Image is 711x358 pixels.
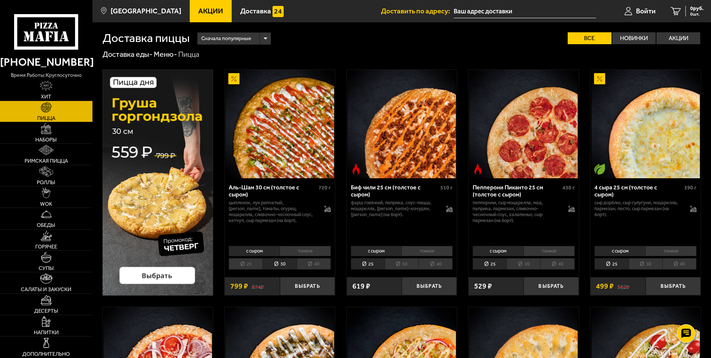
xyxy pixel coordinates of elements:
[562,185,575,191] span: 430 г
[102,32,190,44] h1: Доставка пиццы
[319,185,331,191] span: 720 г
[540,258,574,270] li: 40
[154,50,177,59] a: Меню-
[473,246,524,256] li: с сыром
[591,70,700,178] img: 4 сыра 25 см (толстое с сыром)
[37,115,55,121] span: Пицца
[636,7,656,14] span: Войти
[280,277,335,295] button: Выбрать
[229,258,262,270] li: 25
[273,6,284,17] img: 15daf4d41897b9f0e9f617042186c801.svg
[40,201,52,206] span: WOK
[385,258,418,270] li: 30
[178,50,199,59] div: Пицца
[21,287,71,292] span: Салаты и закуски
[594,184,682,198] div: 4 сыра 25 см (толстое с сыром)
[111,7,181,14] span: [GEOGRAPHIC_DATA]
[347,70,457,178] a: Острое блюдоБиф чили 25 см (толстое с сыром)
[230,283,248,290] span: 799 ₽
[690,12,704,16] span: 0 шт.
[225,70,335,178] a: АкционныйАль-Шам 30 см (толстое с сыром)
[440,185,453,191] span: 510 г
[351,258,385,270] li: 25
[596,283,614,290] span: 499 ₽
[594,246,645,256] li: с сыром
[418,258,453,270] li: 40
[351,246,402,256] li: с сыром
[401,246,453,256] li: тонкое
[617,283,629,290] s: 562 ₽
[524,277,578,295] button: Выбрать
[629,258,662,270] li: 30
[381,7,454,14] span: Доставить по адресу:
[262,258,296,270] li: 30
[594,258,628,270] li: 25
[198,7,223,14] span: Акции
[229,184,317,198] div: Аль-Шам 30 см (толстое с сыром)
[568,32,611,44] label: Все
[352,283,370,290] span: 619 ₽
[41,94,51,99] span: Хит
[612,32,656,44] label: Новинки
[348,70,456,178] img: Биф чили 25 см (толстое с сыром)
[662,258,697,270] li: 40
[39,266,54,271] span: Супы
[297,258,331,270] li: 40
[506,258,540,270] li: 30
[34,308,58,313] span: Десерты
[402,277,457,295] button: Выбрать
[22,351,70,357] span: Дополнительно
[37,222,55,228] span: Обеды
[594,163,605,175] img: Вегетарианское блюдо
[684,185,697,191] span: 390 г
[473,184,561,198] div: Пепперони Пиканто 25 см (толстое с сыром)
[473,258,506,270] li: 25
[469,70,578,178] img: Пепперони Пиканто 25 см (толстое с сыром)
[240,7,271,14] span: Доставка
[646,277,701,295] button: Выбрать
[524,246,575,256] li: тонкое
[474,283,492,290] span: 529 ₽
[590,70,701,178] a: АкционныйВегетарианское блюдо4 сыра 25 см (толстое с сыром)
[469,70,579,178] a: Острое блюдоПепперони Пиканто 25 см (толстое с сыром)
[594,73,605,84] img: Акционный
[35,244,57,249] span: Горячее
[473,200,561,224] p: пепперони, сыр Моцарелла, мед, паприка, пармезан, сливочно-чесночный соус, халапеньо, сыр пармеза...
[472,163,483,175] img: Острое блюдо
[656,32,700,44] label: Акции
[201,32,251,46] span: Сначала популярные
[228,73,239,84] img: Акционный
[34,330,59,335] span: Напитки
[25,158,68,163] span: Римская пицца
[594,200,682,218] p: сыр дорблю, сыр сулугуни, моцарелла, пармезан, песто, сыр пармезан (на борт).
[102,50,153,59] a: Доставка еды-
[225,70,334,178] img: Аль-Шам 30 см (толстое с сыром)
[229,200,317,224] p: цыпленок, лук репчатый, [PERSON_NAME], томаты, огурец, моцарелла, сливочно-чесночный соус, кетчуп...
[35,137,57,142] span: Наборы
[280,246,331,256] li: тонкое
[454,4,596,18] input: Ваш адрес доставки
[37,180,55,185] span: Роллы
[351,200,439,218] p: фарш говяжий, паприка, соус-пицца, моцарелла, [PERSON_NAME]-кочудян, [PERSON_NAME] (на борт).
[645,246,697,256] li: тонкое
[252,283,264,290] s: 874 ₽
[690,6,704,11] span: 0 руб.
[229,246,280,256] li: с сыром
[351,184,439,198] div: Биф чили 25 см (толстое с сыром)
[350,163,362,175] img: Острое блюдо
